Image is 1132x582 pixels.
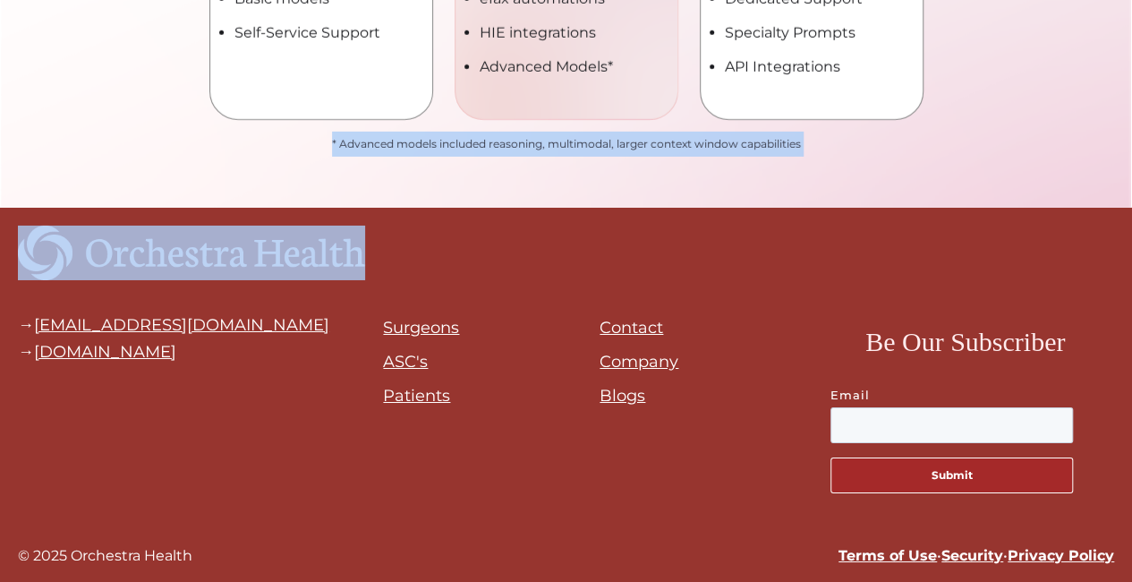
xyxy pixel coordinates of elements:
a: [DOMAIN_NAME] [34,342,176,362]
li: Specialty Prompts [725,21,908,46]
div: © 2025 Orchestra Health [18,543,192,569]
a: Terms of Use [838,547,937,564]
div: • • [575,543,1115,569]
a: Security [941,547,1003,564]
li: Advanced Models* [480,55,663,80]
a: [EMAIL_ADDRESS][DOMAIN_NAME] [34,315,329,335]
a: Patients [383,386,450,406]
button: Submit [830,458,1073,493]
div: → [18,343,329,361]
a: Blogs [600,386,645,406]
p: * Advanced models included reasoning, multimodal, larger context window capabilities [332,132,801,157]
h3: Be Our Subscriber [865,321,1065,363]
a: ASC's [383,352,428,372]
a: Surgeons [383,318,459,338]
a: Contact [600,318,663,338]
a: Company [600,352,678,372]
li: Self-Service Support [234,21,418,46]
label: Email [830,386,1100,404]
a: Privacy Policy [1008,547,1114,564]
div: → [18,316,329,334]
li: API Integrations [725,55,908,80]
li: HIE integrations [480,21,663,46]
